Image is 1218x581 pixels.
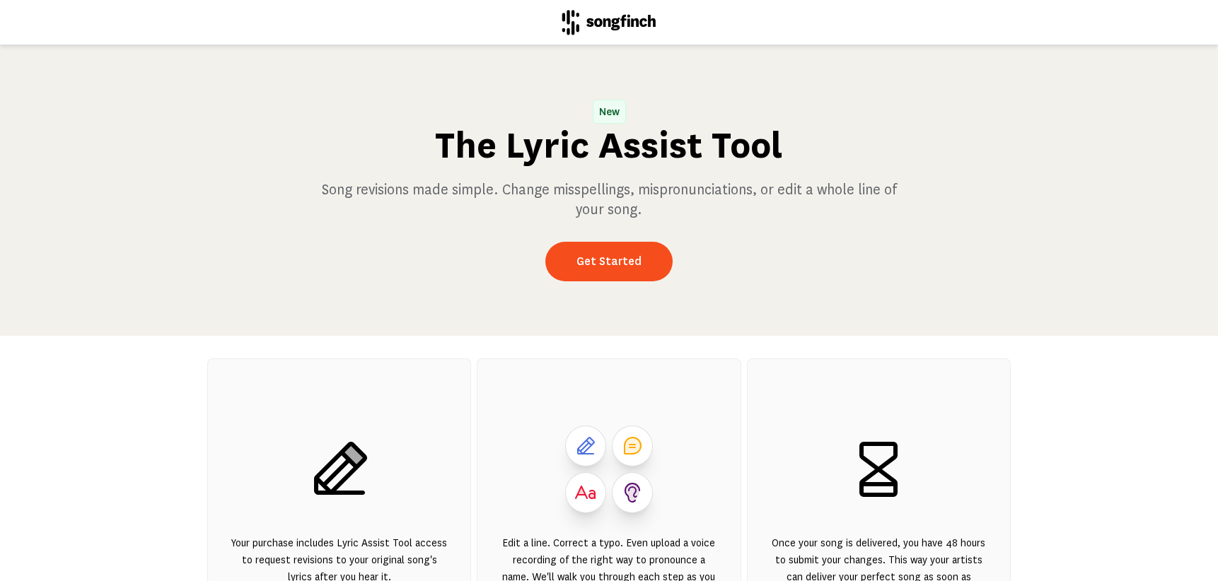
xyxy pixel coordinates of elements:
[316,180,903,219] h3: Song revisions made simple. Change misspellings, mispronunciations, or edit a whole line of your ...
[435,123,783,168] h1: The Lyric Assist Tool
[545,242,673,281] a: Get Started
[593,100,625,123] span: New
